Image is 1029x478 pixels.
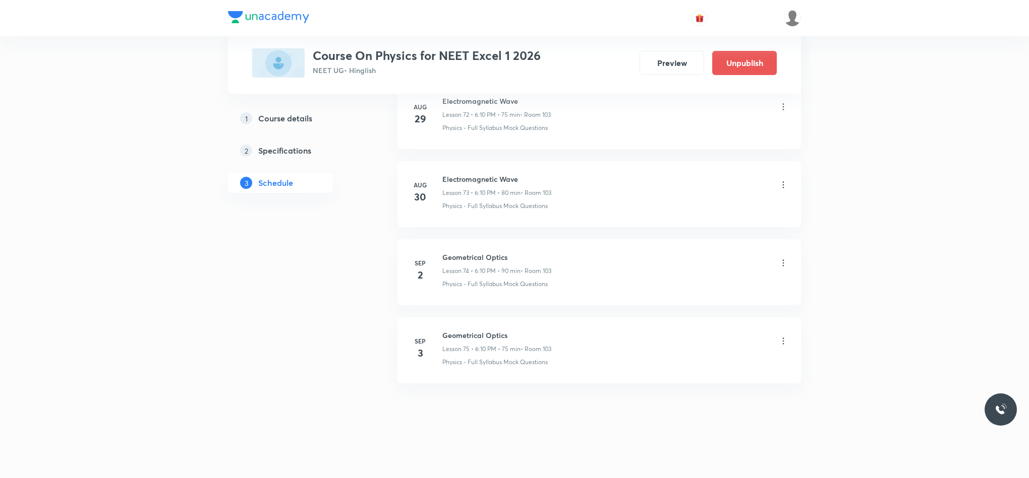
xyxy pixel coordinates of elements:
[228,141,365,161] a: 2Specifications
[240,145,252,157] p: 2
[442,266,521,276] p: Lesson 74 • 6:10 PM • 90 min
[410,258,430,267] h6: Sep
[442,345,521,354] p: Lesson 75 • 6:10 PM • 75 min
[313,48,541,63] h3: Course On Physics for NEET Excel 1 2026
[442,96,551,106] h6: Electromagnetic Wave
[521,188,551,197] p: • Room 103
[712,51,777,75] button: Unpublish
[442,201,548,211] p: Physics - Full Syllabus Mock Questions
[695,14,704,23] img: avatar
[410,267,430,283] h4: 2
[521,345,551,354] p: • Room 103
[228,11,309,23] img: Company Logo
[442,174,551,184] h6: Electromagnetic Wave
[692,10,708,26] button: avatar
[442,358,548,367] p: Physics - Full Syllabus Mock Questions
[240,112,252,124] p: 1
[252,48,305,78] img: B2E19E18-4B4A-4915-BADB-7E66FFB37AC5_plus.png
[640,51,704,75] button: Preview
[258,177,293,189] h5: Schedule
[410,102,430,111] h6: Aug
[784,10,801,27] img: UNACADEMY
[995,403,1007,416] img: ttu
[442,188,521,197] p: Lesson 73 • 6:10 PM • 80 min
[228,11,309,26] a: Company Logo
[240,177,252,189] p: 3
[521,266,551,276] p: • Room 103
[313,65,541,76] p: NEET UG • Hinglish
[410,180,430,189] h6: Aug
[410,111,430,126] h4: 29
[258,145,311,157] h5: Specifications
[442,280,548,289] p: Physics - Full Syllabus Mock Questions
[442,252,551,262] h6: Geometrical Optics
[258,112,312,124] h5: Course details
[410,189,430,204] h4: 30
[228,108,365,128] a: 1Course details
[410,346,430,361] h4: 3
[410,336,430,346] h6: Sep
[520,110,551,119] p: • Room 103
[442,330,551,340] h6: Geometrical Optics
[442,110,520,119] p: Lesson 72 • 6:10 PM • 75 min
[442,123,548,132] p: Physics - Full Syllabus Mock Questions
